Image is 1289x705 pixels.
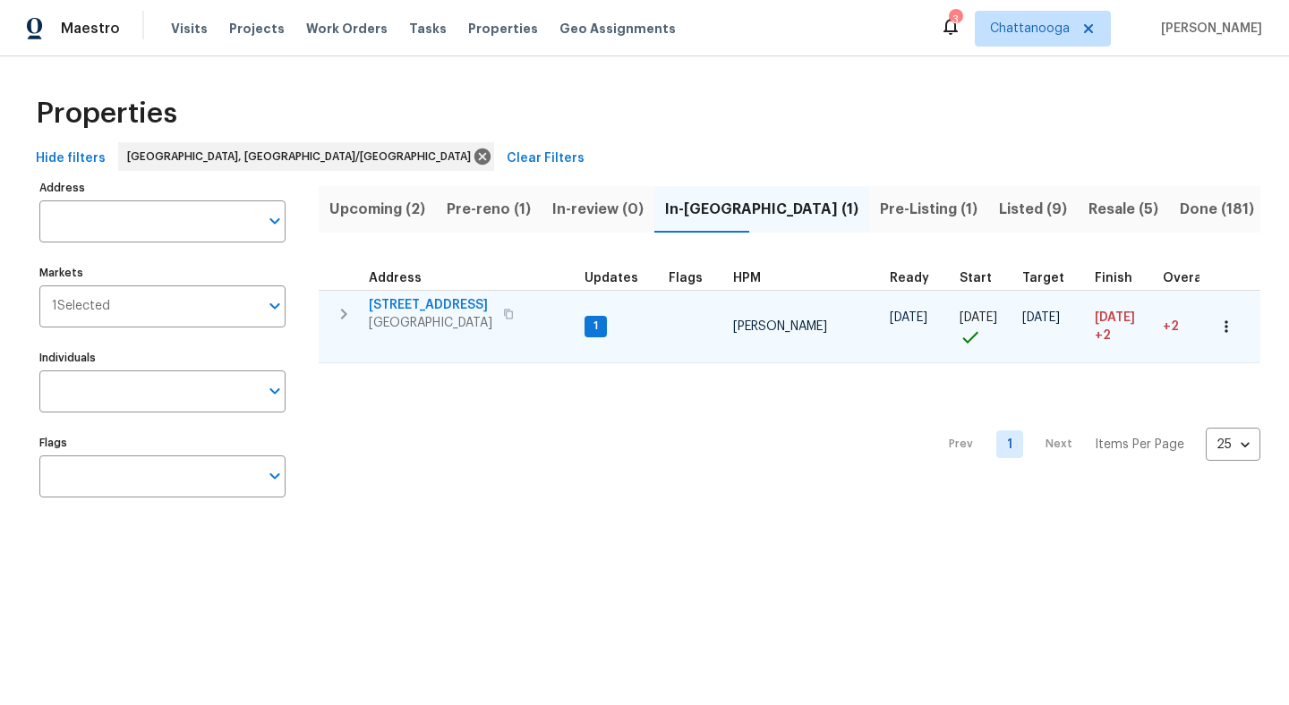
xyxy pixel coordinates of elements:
span: Properties [468,20,538,38]
label: Markets [39,268,286,278]
span: Pre-Listing (1) [880,197,977,222]
span: Projects [229,20,285,38]
span: Tasks [409,22,447,35]
span: Pre-reno (1) [447,197,531,222]
span: [GEOGRAPHIC_DATA], [GEOGRAPHIC_DATA]/[GEOGRAPHIC_DATA] [127,148,478,166]
span: Address [369,272,422,285]
a: Goto page 1 [996,430,1023,458]
span: [PERSON_NAME] [1154,20,1262,38]
button: Open [262,378,287,403]
span: Overall [1163,272,1209,285]
nav: Pagination Navigation [932,374,1260,514]
span: Maestro [61,20,120,38]
span: 1 [586,319,605,334]
span: In-[GEOGRAPHIC_DATA] (1) [665,197,858,222]
div: Target renovation project end date [1022,272,1080,285]
span: [PERSON_NAME] [733,320,827,333]
span: Flags [669,272,703,285]
span: Chattanooga [990,20,1070,38]
span: Done (181) [1180,197,1254,222]
span: [DATE] [960,311,997,324]
button: Clear Filters [499,142,592,175]
span: Visits [171,20,208,38]
span: In-review (0) [552,197,644,222]
span: [DATE] [1095,311,1135,324]
span: Clear Filters [507,148,585,170]
button: Hide filters [29,142,113,175]
label: Flags [39,437,286,448]
div: Projected renovation finish date [1095,272,1148,285]
label: Individuals [39,352,286,363]
button: Open [262,208,287,234]
span: HPM [733,272,761,285]
span: [DATE] [890,311,927,324]
span: Geo Assignments [559,20,676,38]
span: Start [960,272,992,285]
span: Updates [585,272,638,285]
div: [GEOGRAPHIC_DATA], [GEOGRAPHIC_DATA]/[GEOGRAPHIC_DATA] [118,142,494,171]
span: Work Orders [306,20,388,38]
td: Scheduled to finish 2 day(s) late [1088,290,1156,363]
span: Resale (5) [1088,197,1158,222]
span: [GEOGRAPHIC_DATA] [369,314,492,332]
span: +2 [1163,320,1179,333]
div: Earliest renovation start date (first business day after COE or Checkout) [890,272,945,285]
span: Listed (9) [999,197,1067,222]
button: Open [262,293,287,319]
p: Items Per Page [1095,436,1184,454]
td: 2 day(s) past target finish date [1156,290,1233,363]
span: [DATE] [1022,311,1060,324]
span: Hide filters [36,148,106,170]
div: 3 [949,11,961,29]
span: Ready [890,272,929,285]
label: Address [39,183,286,193]
span: Upcoming (2) [329,197,425,222]
div: Actual renovation start date [960,272,1008,285]
span: +2 [1095,327,1111,344]
span: Properties [36,105,177,123]
td: Project started on time [952,290,1015,363]
div: Days past target finish date [1163,272,1225,285]
span: Finish [1095,272,1132,285]
div: 25 [1206,421,1260,468]
button: Open [262,463,287,488]
span: Target [1022,272,1064,285]
span: [STREET_ADDRESS] [369,296,492,314]
span: 1 Selected [52,299,110,314]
